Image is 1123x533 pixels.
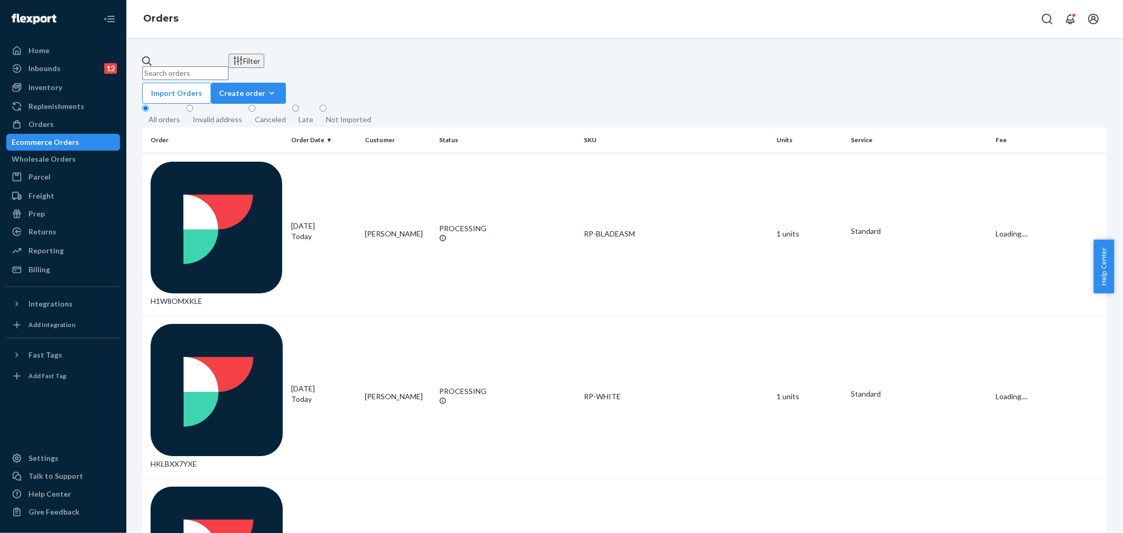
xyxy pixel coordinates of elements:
ol: breadcrumbs [135,4,187,34]
a: Prep [6,205,120,222]
div: All orders [148,114,180,125]
div: Give Feedback [28,507,79,517]
div: Ecommerce Orders [12,137,79,147]
button: Integrations [6,295,120,312]
div: Parcel [28,172,51,182]
div: RP-BLADEASM [584,229,769,239]
th: Units [773,127,847,153]
th: Order Date [287,127,361,153]
input: Search orders [142,66,228,80]
div: Invalid address [193,114,242,125]
td: Loading.... [991,153,1107,315]
a: Replenishments [6,98,120,115]
th: Fee [991,127,1107,153]
div: HKLBXX7YXE [151,324,283,469]
div: Prep [28,209,45,219]
div: RP-WHITE [584,391,769,402]
div: H1W8OMXKLE [151,162,283,307]
a: Billing [6,261,120,278]
a: Returns [6,223,120,240]
div: Add Fast Tag [28,371,66,380]
td: [PERSON_NAME] [361,315,435,478]
div: Create order [219,88,278,98]
td: 1 units [773,153,847,315]
div: Inbounds [28,63,61,74]
p: Today [291,394,357,404]
a: Orders [143,13,178,24]
button: Close Navigation [99,8,120,29]
div: [DATE] [291,383,357,404]
div: Canceled [255,114,286,125]
button: Import Orders [142,83,211,104]
th: Status [435,127,580,153]
div: Filter [233,55,260,66]
div: Freight [28,191,54,201]
a: Add Integration [6,317,120,333]
button: Open notifications [1060,8,1081,29]
p: Standard [851,226,987,236]
div: Fast Tags [28,350,62,360]
div: Talk to Support [28,471,83,481]
div: Wholesale Orders [12,154,76,164]
a: Help Center [6,486,120,502]
div: Home [28,45,49,56]
div: PROCESSING [439,223,575,234]
input: Not Imported [320,105,326,112]
th: Service [847,127,991,153]
button: Open account menu [1083,8,1104,29]
div: Replenishments [28,101,84,112]
div: Late [299,114,313,125]
a: Home [6,42,120,59]
a: Talk to Support [6,468,120,485]
th: Order [142,127,287,153]
div: Integrations [28,299,73,309]
div: Customer [365,135,431,144]
div: Help Center [28,489,71,499]
a: Reporting [6,242,120,259]
button: Filter [228,54,264,68]
a: Inbounds12 [6,60,120,77]
p: Today [291,231,357,242]
td: 1 units [773,315,847,478]
div: Reporting [28,245,64,256]
input: Invalid address [186,105,193,112]
button: Help Center [1094,240,1114,293]
a: Settings [6,450,120,467]
div: Add Integration [28,320,75,329]
div: 12 [104,63,117,74]
a: Parcel [6,169,120,185]
th: SKU [580,127,773,153]
div: Billing [28,264,50,275]
a: Ecommerce Orders [6,134,120,151]
div: Returns [28,226,56,237]
a: Freight [6,187,120,204]
div: PROCESSING [439,386,575,397]
button: Open Search Box [1037,8,1058,29]
div: Not Imported [326,114,371,125]
a: Inventory [6,79,120,96]
a: Add Fast Tag [6,368,120,384]
p: Standard [851,389,987,399]
a: Wholesale Orders [6,151,120,167]
div: Inventory [28,82,62,93]
div: Orders [28,119,54,130]
button: Give Feedback [6,504,120,520]
div: Settings [28,453,58,463]
div: [DATE] [291,221,357,242]
input: Canceled [249,105,255,112]
input: Late [292,105,299,112]
td: [PERSON_NAME] [361,153,435,315]
input: All orders [142,105,149,112]
button: Create order [211,83,286,104]
a: Orders [6,116,120,133]
button: Fast Tags [6,347,120,363]
img: Flexport logo [12,14,56,24]
td: Loading.... [991,315,1107,478]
